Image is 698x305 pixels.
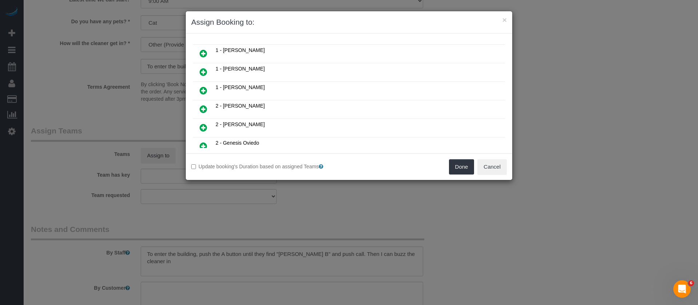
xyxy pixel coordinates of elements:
[449,159,474,174] button: Done
[216,140,259,146] span: 2 - Genesis Oviedo
[216,103,265,109] span: 2 - [PERSON_NAME]
[191,163,344,170] label: Update booking's Duration based on assigned Teams
[191,164,196,169] input: Update booking's Duration based on assigned Teams
[673,280,691,298] iframe: Intercom live chat
[216,121,265,127] span: 2 - [PERSON_NAME]
[216,66,265,72] span: 1 - [PERSON_NAME]
[477,159,507,174] button: Cancel
[502,16,507,24] button: ×
[216,84,265,90] span: 1 - [PERSON_NAME]
[191,17,507,28] h3: Assign Booking to:
[688,280,694,286] span: 6
[216,47,265,53] span: 1 - [PERSON_NAME]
